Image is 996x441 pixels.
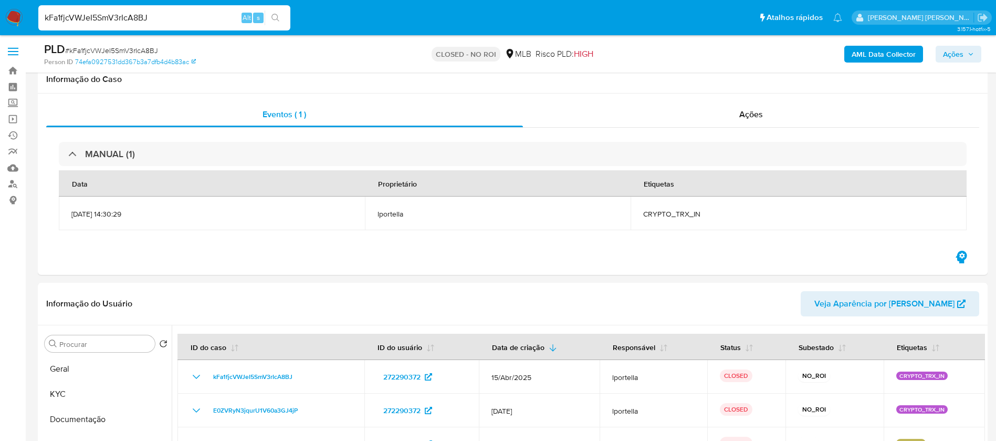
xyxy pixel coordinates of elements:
[44,57,73,67] b: Person ID
[814,291,955,316] span: Veja Aparência por [PERSON_NAME]
[801,291,979,316] button: Veja Aparência por [PERSON_NAME]
[432,47,500,61] p: CLOSED - NO ROI
[59,142,967,166] div: MANUAL (1)
[46,74,979,85] h1: Informação do Caso
[263,108,306,120] span: Eventos ( 1 )
[505,48,531,60] div: MLB
[536,48,593,60] span: Risco PLD:
[257,13,260,23] span: s
[365,171,429,196] div: Proprietário
[844,46,923,63] button: AML Data Collector
[631,171,687,196] div: Etiquetas
[65,45,158,56] span: # kFa1fjcVWJeI5SmV3rIcA8BJ
[574,48,593,60] span: HIGH
[40,382,172,407] button: KYC
[85,148,135,160] h3: MANUAL (1)
[739,108,763,120] span: Ações
[59,171,100,196] div: Data
[40,356,172,382] button: Geral
[75,57,196,67] a: 74efa0927531dd367b3a7dfb4d4b83ac
[868,13,974,23] p: andreia.almeida@mercadolivre.com
[40,407,172,432] button: Documentação
[265,11,286,25] button: search-icon
[243,13,251,23] span: Alt
[833,13,842,22] a: Notificações
[159,340,167,351] button: Retornar ao pedido padrão
[44,40,65,57] b: PLD
[767,12,823,23] span: Atalhos rápidos
[38,11,290,25] input: Pesquise usuários ou casos...
[977,12,988,23] a: Sair
[378,209,618,219] span: lportella
[46,299,132,309] h1: Informação do Usuário
[936,46,981,63] button: Ações
[71,209,352,219] span: [DATE] 14:30:29
[59,340,151,349] input: Procurar
[943,46,963,63] span: Ações
[852,46,916,63] b: AML Data Collector
[643,209,954,219] span: CRYPTO_TRX_IN
[49,340,57,348] button: Procurar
